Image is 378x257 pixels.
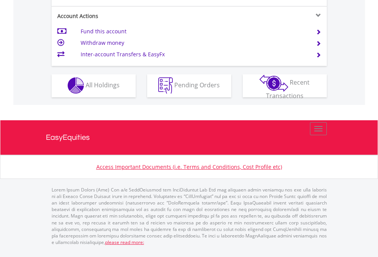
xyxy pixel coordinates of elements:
[147,74,231,97] button: Pending Orders
[52,74,136,97] button: All Holdings
[260,75,288,92] img: transactions-zar-wht.png
[81,49,307,60] td: Inter-account Transfers & EasyFx
[81,37,307,49] td: Withdraw money
[86,81,120,89] span: All Holdings
[105,239,144,246] a: please read more:
[81,26,307,37] td: Fund this account
[243,74,327,97] button: Recent Transactions
[174,81,220,89] span: Pending Orders
[52,12,189,20] div: Account Actions
[266,78,310,100] span: Recent Transactions
[46,120,333,155] a: EasyEquities
[68,77,84,94] img: holdings-wht.png
[96,163,282,170] a: Access Important Documents (i.e. Terms and Conditions, Cost Profile etc)
[52,187,327,246] p: Lorem Ipsum Dolors (Ame) Con a/e SeddOeiusmod tem InciDiduntut Lab Etd mag aliquaen admin veniamq...
[158,77,173,94] img: pending_instructions-wht.png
